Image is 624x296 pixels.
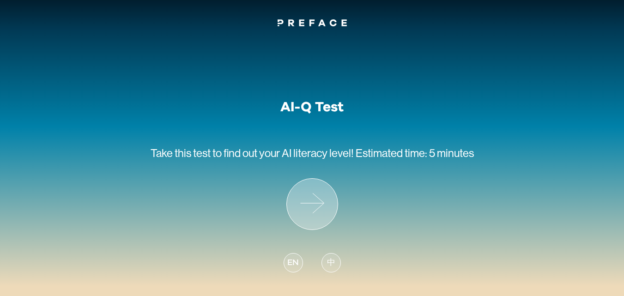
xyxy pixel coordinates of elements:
span: EN [287,257,298,269]
span: Estimated time: 5 minutes [356,147,474,159]
span: 中 [327,257,335,269]
h1: AI-Q Test [280,99,344,115]
span: Take this test to [151,147,222,159]
span: find out your AI literacy level! [224,147,354,159]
